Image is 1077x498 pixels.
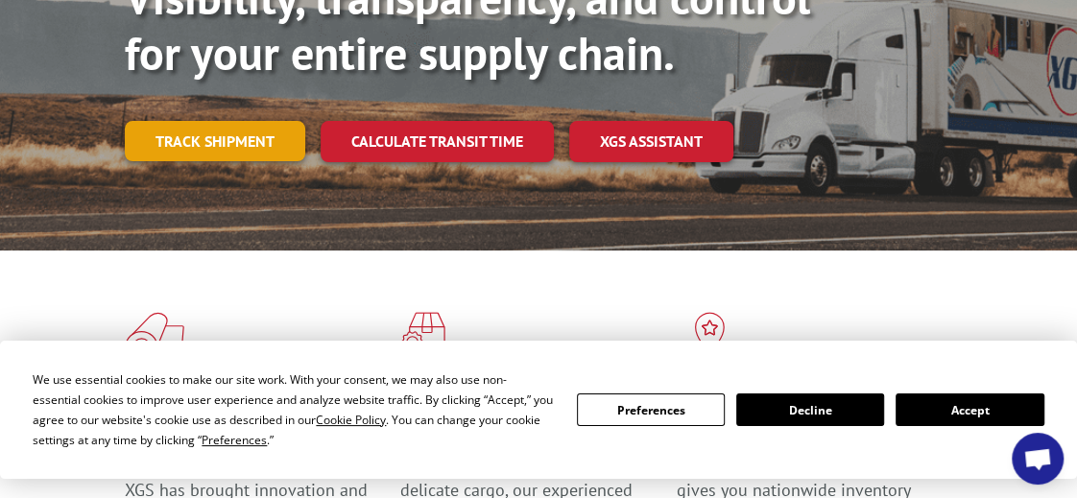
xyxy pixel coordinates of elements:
span: Cookie Policy [316,412,386,428]
a: Calculate transit time [321,121,554,162]
img: xgs-icon-flagship-distribution-model-red [677,312,743,362]
button: Decline [736,393,884,426]
img: xgs-icon-focused-on-flooring-red [400,312,445,362]
a: Track shipment [125,121,305,161]
a: Open chat [1012,433,1064,485]
img: xgs-icon-total-supply-chain-intelligence-red [125,312,184,362]
div: We use essential cookies to make our site work. With your consent, we may also use non-essential ... [33,369,553,450]
button: Preferences [577,393,725,426]
button: Accept [896,393,1043,426]
a: XGS ASSISTANT [569,121,733,162]
span: Preferences [202,432,267,448]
